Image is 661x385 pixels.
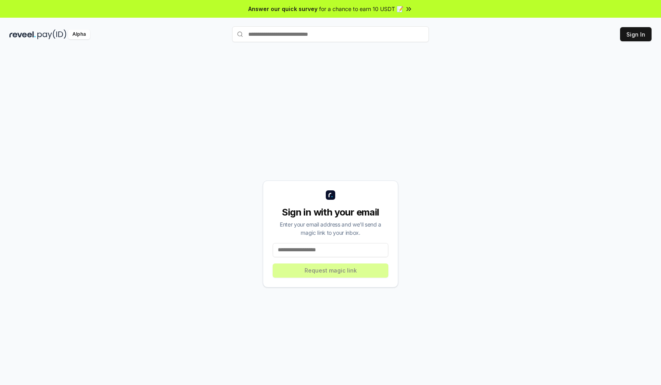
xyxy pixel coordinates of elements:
[37,29,66,39] img: pay_id
[273,220,388,237] div: Enter your email address and we’ll send a magic link to your inbox.
[9,29,36,39] img: reveel_dark
[273,206,388,219] div: Sign in with your email
[319,5,403,13] span: for a chance to earn 10 USDT 📝
[68,29,90,39] div: Alpha
[326,190,335,200] img: logo_small
[248,5,318,13] span: Answer our quick survey
[620,27,652,41] button: Sign In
